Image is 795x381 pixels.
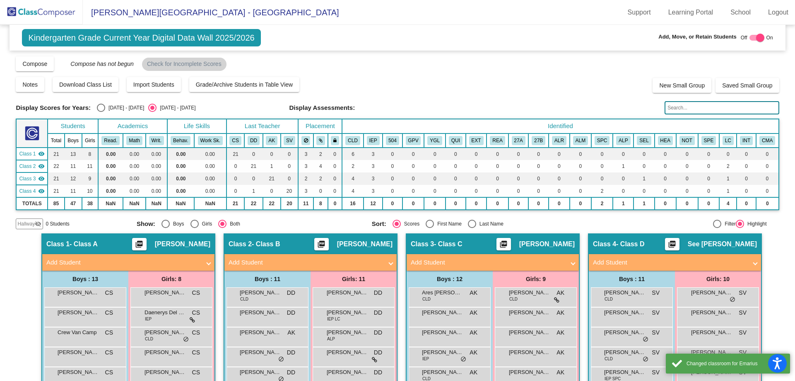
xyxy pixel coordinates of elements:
[127,77,181,92] button: Import Students
[263,197,281,210] td: 22
[22,29,260,46] span: Kindergarten Grade Current Year Digital Data Wall 2025/2026
[123,185,145,197] td: 0.00
[737,172,756,185] td: 0
[756,172,779,185] td: 0
[634,185,654,197] td: 0
[342,148,364,160] td: 6
[737,185,756,197] td: 0
[667,240,677,252] mat-icon: picture_as_pdf
[328,133,342,148] th: Keep with teacher
[621,6,658,19] a: Support
[698,148,720,160] td: 0
[737,133,756,148] th: Intervention
[466,197,487,210] td: 0
[655,160,676,172] td: 0
[48,133,64,148] th: Total
[665,238,679,250] button: Print Students Details
[528,133,549,148] th: 27J Plan (Behavior/SEL)
[167,197,194,210] td: NaN
[298,119,342,133] th: Placement
[146,197,167,210] td: NaN
[737,148,756,160] td: 0
[16,172,48,185] td: Alyssa Kemp - Class C
[676,160,698,172] td: 0
[244,160,263,172] td: 21
[676,185,698,197] td: 0
[244,148,263,160] td: 0
[616,136,630,145] button: ALP
[157,104,195,112] div: [DATE] - [DATE]
[383,148,402,160] td: 0
[383,197,402,210] td: 0
[446,133,466,148] th: Quiet
[364,197,383,210] td: 12
[737,160,756,172] td: 0
[82,185,99,197] td: 10
[146,148,167,160] td: 0.00
[741,34,747,41] span: Off
[342,160,364,172] td: 2
[613,185,634,197] td: 0
[487,160,508,172] td: 0
[98,148,123,160] td: 0.00
[487,172,508,185] td: 0
[48,119,98,133] th: Students
[487,185,508,197] td: 0
[281,172,299,185] td: 0
[570,185,591,197] td: 0
[634,133,654,148] th: Counseling Services
[167,185,194,197] td: 0.00
[756,185,779,197] td: 0
[281,148,299,160] td: 0
[508,197,529,210] td: 0
[82,160,99,172] td: 11
[402,197,424,210] td: 0
[22,81,38,88] span: Notes
[466,148,487,160] td: 0
[402,172,424,185] td: 0
[342,133,364,148] th: Culturally Linguistic Diversity
[570,160,591,172] td: 0
[424,133,446,148] th: Young for Grade Level
[226,148,245,160] td: 21
[676,133,698,148] th: Notes are included
[424,172,446,185] td: 0
[761,6,795,19] a: Logout
[613,160,634,172] td: 1
[364,185,383,197] td: 3
[244,133,263,148] th: Darci Dougherty
[167,119,226,133] th: Life Skills
[655,185,676,197] td: 0
[407,254,579,271] mat-expansion-panel-header: Add Student
[48,172,64,185] td: 21
[549,133,570,148] th: Advanced Learning Reading
[466,160,487,172] td: 0
[496,238,511,250] button: Print Students Details
[98,160,123,172] td: 0.00
[314,238,329,250] button: Print Students Details
[570,133,591,148] th: Advanced Learning Math
[342,119,778,133] th: Identified
[83,6,339,19] span: [PERSON_NAME][GEOGRAPHIC_DATA] - [GEOGRAPHIC_DATA]
[573,136,588,145] button: ALM
[16,160,48,172] td: Darci Dougherty - Class B
[97,104,195,112] mat-radio-group: Select an option
[146,185,167,197] td: 0.00
[328,197,342,210] td: 0
[167,172,194,185] td: 0.00
[298,197,313,210] td: 11
[424,197,446,210] td: 0
[570,172,591,185] td: 0
[194,172,226,185] td: 0.00
[487,148,508,160] td: 0
[637,136,651,145] button: SEL
[466,133,487,148] th: Extrovert
[411,258,565,267] mat-panel-title: Add Student
[65,185,82,197] td: 11
[101,136,120,145] button: Read.
[424,185,446,197] td: 0
[469,136,484,145] button: EXT
[48,197,64,210] td: 85
[328,160,342,172] td: 0
[676,148,698,160] td: 0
